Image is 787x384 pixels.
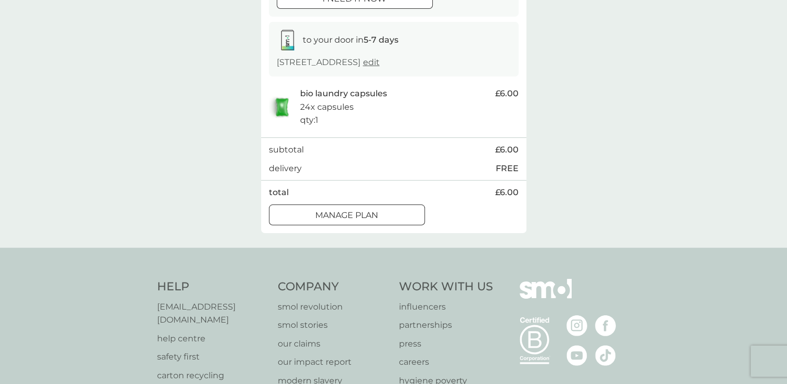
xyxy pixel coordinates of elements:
span: £6.00 [495,186,519,199]
p: Manage plan [315,209,378,222]
p: delivery [269,162,302,175]
a: influencers [399,300,493,314]
a: carton recycling [157,369,268,382]
h4: Help [157,279,268,295]
a: smol stories [278,318,389,332]
span: £6.00 [495,143,519,157]
a: partnerships [399,318,493,332]
a: smol revolution [278,300,389,314]
p: [STREET_ADDRESS] [277,56,380,69]
img: smol [520,279,572,314]
a: careers [399,355,493,369]
p: total [269,186,289,199]
button: Manage plan [269,204,425,225]
a: our impact report [278,355,389,369]
span: £6.00 [495,87,519,100]
a: our claims [278,337,389,351]
span: to your door in [303,35,398,45]
img: visit the smol Tiktok page [595,345,616,366]
p: FREE [496,162,519,175]
h4: Company [278,279,389,295]
p: bio laundry capsules [300,87,387,100]
p: 24x capsules [300,100,354,114]
img: visit the smol Youtube page [566,345,587,366]
a: edit [363,57,380,67]
a: help centre [157,332,268,345]
a: press [399,337,493,351]
img: visit the smol Facebook page [595,315,616,336]
p: qty : 1 [300,113,318,127]
img: visit the smol Instagram page [566,315,587,336]
h4: Work With Us [399,279,493,295]
p: subtotal [269,143,304,157]
a: [EMAIL_ADDRESS][DOMAIN_NAME] [157,300,268,327]
strong: 5-7 days [364,35,398,45]
a: safety first [157,350,268,364]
